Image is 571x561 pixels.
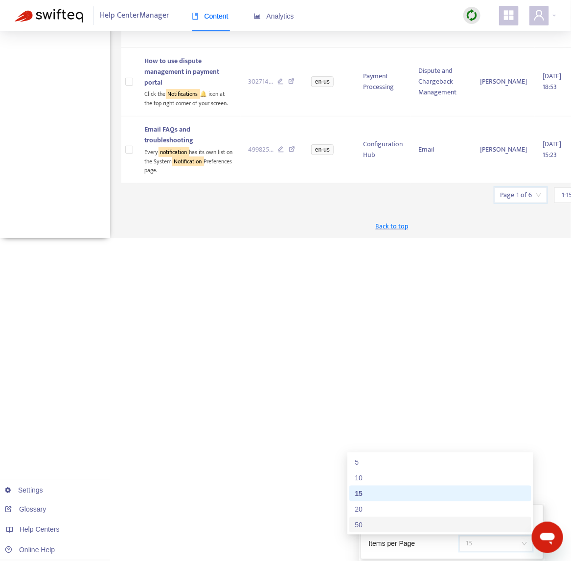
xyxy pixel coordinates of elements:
[172,157,204,166] sqkw: Notification
[100,6,170,25] span: Help Center Manager
[532,522,563,553] iframe: Button to launch messaging window
[5,486,43,494] a: Settings
[355,519,525,530] div: 50
[145,88,233,108] div: Click the 🔔 icon at the top right corner of your screen.
[411,48,472,116] td: Dispute and Chargeback Management
[466,9,478,22] img: sync.dc5367851b00ba804db3.png
[543,70,561,92] span: [DATE] 18:53
[311,144,334,155] span: en-us
[472,116,535,183] td: [PERSON_NAME]
[503,9,515,21] span: appstore
[311,76,334,87] span: en-us
[145,146,233,175] div: Every has its own list on the System Preferences page.
[355,48,411,116] td: Payment Processing
[249,144,274,155] span: 499825 ...
[349,454,531,470] div: 5
[368,540,415,548] span: Items per Page
[543,138,561,160] span: [DATE] 15:23
[166,89,200,99] sqkw: Notifications
[349,501,531,517] div: 20
[145,55,220,88] span: How to use dispute management in payment portal
[349,470,531,486] div: 10
[15,9,83,22] img: Swifteq
[355,504,525,515] div: 20
[355,488,525,499] div: 15
[355,472,525,483] div: 10
[376,221,409,231] span: Back to top
[533,9,545,21] span: user
[349,486,531,501] div: 15
[254,12,294,20] span: Analytics
[472,48,535,116] td: [PERSON_NAME]
[349,517,531,533] div: 50
[192,13,199,20] span: book
[5,505,46,513] a: Glossary
[159,147,189,157] sqkw: notification
[192,12,228,20] span: Content
[5,546,55,554] a: Online Help
[411,116,472,183] td: Email
[355,457,525,468] div: 5
[145,124,194,146] span: Email FAQs and troubleshooting
[249,76,274,87] span: 302714 ...
[465,537,527,551] span: 15
[20,525,60,533] span: Help Centers
[254,13,261,20] span: area-chart
[355,116,411,183] td: Configuration Hub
